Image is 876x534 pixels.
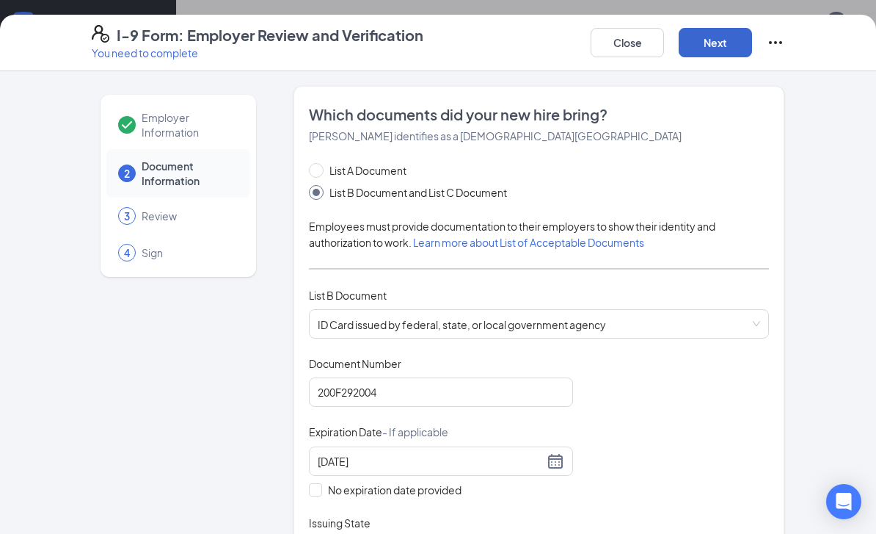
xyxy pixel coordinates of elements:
span: No expiration date provided [322,482,467,498]
span: - If applicable [382,425,448,439]
span: Review [142,209,236,223]
span: Which documents did your new hire bring? [309,104,769,125]
span: 2 [124,166,130,181]
span: Employer Information [142,110,236,140]
p: You need to complete [92,46,423,60]
span: Employees must provide documentation to their employers to show their identity and authorization ... [309,220,715,249]
div: Open Intercom Messenger [826,484,861,519]
span: Document Number [309,356,401,371]
span: List B Document [309,289,387,302]
button: Close [591,28,664,57]
span: Sign [142,245,236,260]
span: 3 [124,209,130,223]
a: Learn more about List of Acceptable Documents [413,236,644,249]
span: List B Document and List C Document [324,184,513,201]
input: 12/25/2030 [318,453,544,469]
span: 4 [124,245,130,260]
svg: Ellipses [767,34,784,51]
h4: I-9 Form: Employer Review and Verification [117,25,423,46]
span: Document Information [142,159,236,188]
span: Issuing State [309,516,371,530]
span: [PERSON_NAME] identifies as a [DEMOGRAPHIC_DATA][GEOGRAPHIC_DATA] [309,129,682,142]
svg: Checkmark [118,116,136,134]
svg: FormI9EVerifyIcon [92,25,109,43]
span: List A Document [324,162,412,178]
span: ID Card issued by federal, state, or local government agency [318,310,760,338]
button: Next [679,28,752,57]
span: Expiration Date [309,425,448,439]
